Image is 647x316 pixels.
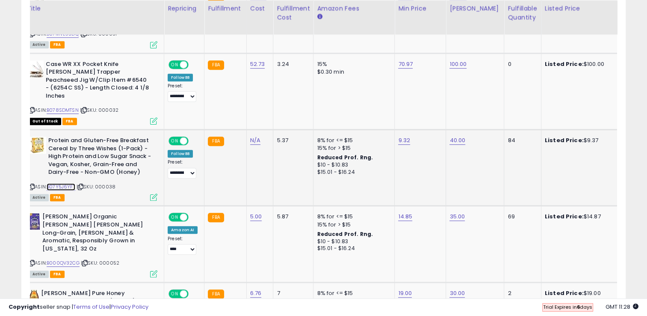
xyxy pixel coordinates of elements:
div: $100.00 [545,60,616,68]
div: Listed Price [545,4,619,13]
small: FBA [208,60,224,70]
div: Amazon AI [168,226,198,234]
span: FBA [50,41,65,48]
div: $14.87 [545,213,616,221]
b: Case WR XX Pocket Knife [PERSON_NAME] Trapper Peachseed Jig W/Clip Item #6540 - (6254C SS) - Leng... [46,60,150,102]
div: $19.00 [545,289,616,297]
div: $10 - $10.83 [317,238,388,245]
div: $15.01 - $16.24 [317,169,388,176]
span: ON [169,290,180,298]
div: Follow BB [168,74,193,81]
div: 84 [508,137,534,144]
span: FBA [62,118,77,125]
a: 100.00 [449,60,467,69]
b: Reduced Prof. Rng. [317,154,373,161]
div: Fulfillment Cost [277,4,310,22]
div: 8% for <= $15 [317,213,388,221]
div: 7 [277,289,307,297]
div: seller snap | | [9,303,148,311]
div: 15% for > $15 [317,144,388,152]
span: ON [169,214,180,221]
span: All listings that are currently out of stock and unavailable for purchase on Amazon [29,118,61,125]
span: OFF [187,137,201,145]
div: $10 - $10.83 [317,161,388,169]
small: FBA [208,289,224,299]
div: Follow BB [168,150,193,158]
a: 9.32 [398,136,410,145]
a: Terms of Use [73,303,109,311]
div: 3.24 [277,60,307,68]
span: ON [169,61,180,68]
div: Amazon Fees [317,4,391,13]
a: 35.00 [449,212,465,221]
div: $15.01 - $16.24 [317,245,388,252]
div: 8% for <= $15 [317,289,388,297]
img: 51GADKOBceL._SL40_.jpg [29,289,39,307]
span: | SKU: 000052 [81,259,119,266]
a: 19.00 [398,289,412,298]
img: 51bT731cG3L._SL40_.jpg [29,137,46,154]
div: 8% for <= $15 [317,137,388,144]
div: Title [27,4,160,13]
div: Fulfillable Quantity [508,4,537,22]
div: Fulfillment [208,4,242,13]
a: 14.85 [398,212,412,221]
span: 2025-08-18 11:28 GMT [606,303,638,311]
b: 6 [577,304,580,310]
a: N/A [250,136,260,145]
a: B07Y5J6YFT [47,183,75,191]
div: Min Price [398,4,442,13]
a: B078SDMTSN [47,107,79,114]
b: Protein and Gluten-Free Breakfast Cereal by Three Wishes (1-Pack) - High Protein and Low Sugar Sn... [48,137,152,179]
b: Listed Price: [545,289,584,297]
div: 5.87 [277,213,307,221]
div: 0 [508,60,534,68]
span: All listings currently available for purchase on Amazon [29,271,49,278]
a: 70.97 [398,60,413,69]
div: Preset: [168,83,198,102]
span: Trial Expires in days [543,304,592,310]
div: $9.37 [545,137,616,144]
div: Repricing [168,4,201,13]
a: 30.00 [449,289,465,298]
small: Amazon Fees. [317,13,322,21]
div: Cost [250,4,270,13]
div: 69 [508,213,534,221]
div: Preset: [168,159,198,179]
span: FBA [50,271,65,278]
a: 40.00 [449,136,465,145]
a: Privacy Policy [111,303,148,311]
span: | SKU: 000032 [80,107,118,113]
span: All listings currently available for purchase on Amazon [29,41,49,48]
span: | SKU: 000038 [77,183,115,190]
a: B000QV32CG [47,259,80,267]
img: 41onWb1hxFL._SL40_.jpg [29,213,40,230]
div: 2 [508,289,534,297]
div: 5.37 [277,137,307,144]
span: All listings currently available for purchase on Amazon [29,194,49,201]
b: [PERSON_NAME] Organic [PERSON_NAME] [PERSON_NAME] Long-Grain, [PERSON_NAME] & Aromatic, Responsib... [42,213,146,255]
b: Listed Price: [545,136,584,144]
span: OFF [187,61,201,68]
b: Listed Price: [545,212,584,221]
div: 15% for > $15 [317,221,388,229]
b: Reduced Prof. Rng. [317,230,373,238]
a: 5.00 [250,212,262,221]
b: Listed Price: [545,60,584,68]
img: 41S1k+ygnhL._SL40_.jpg [29,60,44,78]
span: OFF [187,214,201,221]
b: [PERSON_NAME] Pure Honey Orange Blossom, 16 OZ (2-Pack) 2 [41,289,145,307]
small: FBA [208,137,224,146]
div: [PERSON_NAME] [449,4,500,13]
span: FBA [50,194,65,201]
span: ON [169,137,180,145]
strong: Copyright [9,303,40,311]
a: 52.73 [250,60,265,69]
small: FBA [208,213,224,222]
span: | SKU: 000031 [80,30,117,37]
div: 15% [317,60,388,68]
div: $0.30 min [317,68,388,76]
a: 6.76 [250,289,262,298]
div: Preset: [168,236,198,255]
